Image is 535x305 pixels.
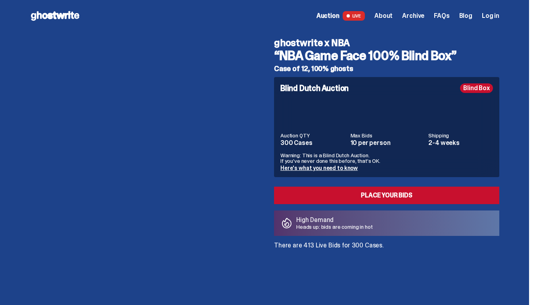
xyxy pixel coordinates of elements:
h4: Blind Dutch Auction [280,84,349,92]
h5: Case of 12, 100% ghosts [274,65,499,72]
h3: “NBA Game Face 100% Blind Box” [274,49,499,62]
a: Here's what you need to know [280,164,358,172]
a: Blog [459,13,472,19]
p: There are 413 Live Bids for 300 Cases. [274,242,499,249]
h4: ghostwrite x NBA [274,38,499,48]
dt: Max Bids [351,133,424,138]
dd: 300 Cases [280,140,346,146]
a: Auction LIVE [316,11,365,21]
a: Place your Bids [274,187,499,204]
a: Log in [482,13,499,19]
a: Archive [402,13,424,19]
dd: 10 per person [351,140,424,146]
div: Blind Box [460,83,493,93]
span: LIVE [343,11,365,21]
dt: Shipping [428,133,493,138]
dd: 2-4 weeks [428,140,493,146]
p: High Demand [296,217,373,223]
dt: Auction QTY [280,133,346,138]
a: About [374,13,393,19]
a: FAQs [434,13,449,19]
p: Warning: This is a Blind Dutch Auction. If you’ve never done this before, that’s OK. [280,152,493,164]
p: Heads up: bids are coming in hot [296,224,373,230]
span: Auction [316,13,339,19]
